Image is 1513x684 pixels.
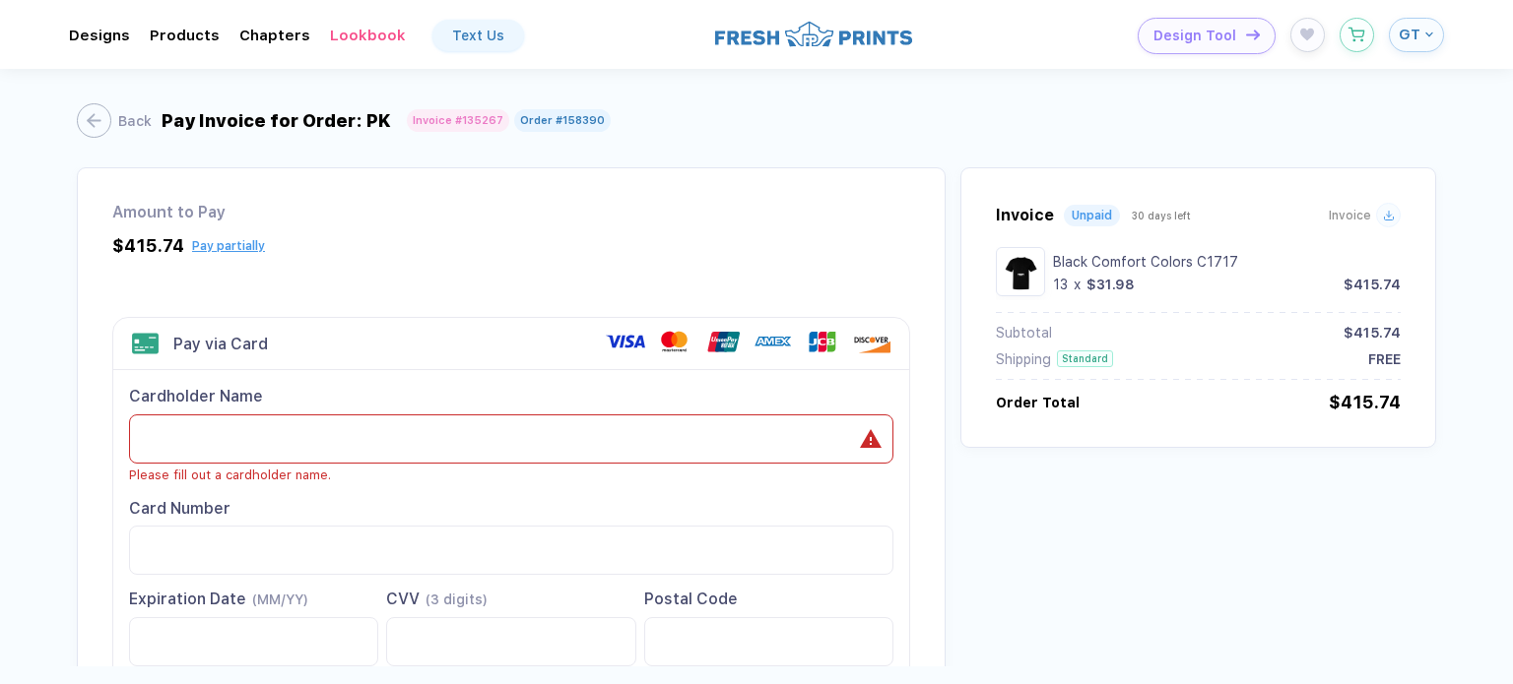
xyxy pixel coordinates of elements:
[112,235,184,256] div: $415.74
[386,589,635,610] div: CVV
[129,466,893,484] div: Please fill out a cardholder name.
[413,114,503,127] div: Invoice # 135267
[69,27,130,44] div: DesignsToggle dropdown menu
[146,618,362,665] iframe: Secure Credit Card Frame - Expiration Date
[1344,325,1401,341] div: $415.74
[1246,30,1260,40] img: icon
[252,591,308,607] span: (MM/YY)
[644,589,893,610] div: Postal Code
[330,27,406,44] div: LookbookToggle dropdown menu chapters
[129,589,378,610] div: Expiration Date
[239,27,310,44] div: ChaptersToggle dropdown menu chapters
[162,110,391,131] div: Pay Invoice for Order: PK
[150,27,220,44] div: ProductsToggle dropdown menu
[426,591,488,607] span: (3 digits)
[129,498,893,520] div: Card Number
[1368,351,1401,367] div: FREE
[1072,209,1112,222] div: Unpaid
[1057,350,1113,367] div: Standard
[520,114,605,127] div: Order # 158390
[1053,254,1401,270] div: Black Comfort Colors C1717
[1389,18,1444,52] button: GT
[452,28,504,43] div: Text Us
[173,335,268,353] div: Pay via Card
[330,27,406,44] div: Lookbook
[1329,209,1371,222] span: Invoice
[1001,252,1040,291] img: 3931c7a5-4501-4546-8836-f78d2bce38e3_nt_front_1756892474937.jpg
[1399,26,1420,43] span: GT
[996,395,1080,410] div: Order Total
[1053,277,1068,292] div: 13
[77,103,152,138] button: Back
[118,113,152,129] div: Back
[112,203,910,221] div: Amount to Pay
[1329,392,1401,412] div: $415.74
[192,239,265,253] button: Pay partially
[996,325,1052,341] div: Subtotal
[1072,277,1083,292] div: x
[996,206,1054,224] span: Invoice
[129,386,893,407] div: Cardholder Name
[1132,210,1191,221] span: 30 days left
[146,527,877,574] iframe: Secure Credit Card Frame - Credit Card Number
[403,618,619,665] iframe: Secure Credit Card Frame - CVV
[1138,18,1276,54] button: Design Toolicon
[661,618,877,665] iframe: Secure Credit Card Frame - Postal Code
[996,351,1051,367] div: Shipping
[1153,28,1236,44] span: Design Tool
[715,19,912,49] img: logo
[1344,277,1401,292] div: $415.74
[432,20,524,51] a: Text Us
[1086,277,1135,292] div: $31.98
[146,415,877,463] iframe: Secure Credit Card Frame - Cardholder Name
